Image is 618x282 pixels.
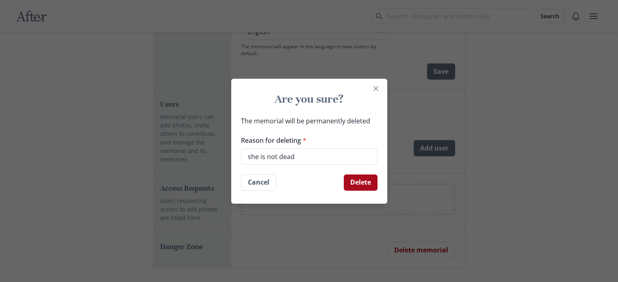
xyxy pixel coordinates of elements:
[241,136,373,145] label: Reason for deleting
[344,174,377,191] button: Delete
[369,82,382,95] button: Close
[241,174,276,191] button: Cancel
[247,92,371,106] h3: Are you sure?
[241,116,377,126] p: The memorial will be permanently deleted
